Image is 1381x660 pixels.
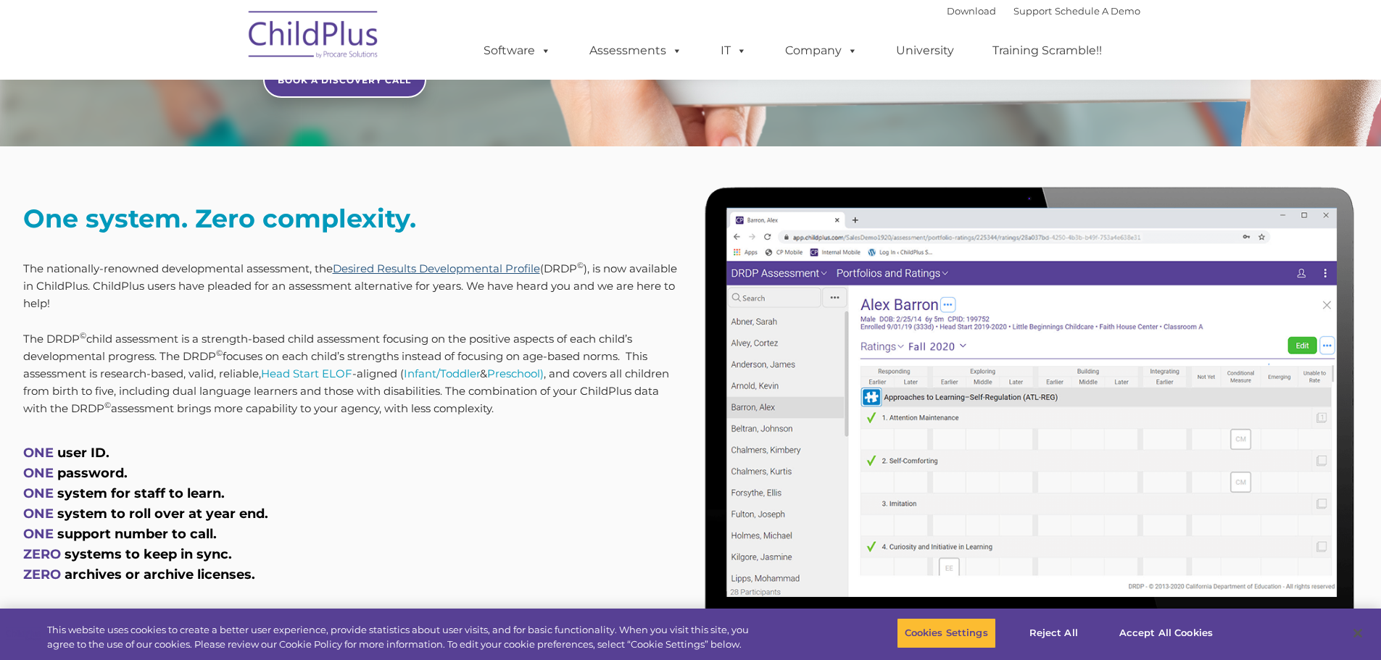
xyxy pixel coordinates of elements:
span: ONE [23,506,54,522]
span: system for staff to learn. [57,485,225,501]
a: Software [469,36,565,65]
a: Preschool) [487,367,544,380]
sup: © [80,330,86,341]
a: University [882,36,969,65]
p: The nationally-renowned developmental assessment, the (DRDP ), is now available in ChildPlus. Chi... [23,260,680,312]
font: | [947,5,1140,17]
span: ONE [23,465,54,481]
a: IT [706,36,761,65]
a: Training Scramble!! [978,36,1116,65]
a: Company [771,36,872,65]
span: system to roll over at year end. [57,506,268,522]
img: ChildPlus by Procare Solutions [241,1,386,73]
a: Desired Results Developmental Profile [333,262,540,275]
span: ZERO [23,546,61,562]
sup: © [216,348,223,358]
button: Accept All Cookies [1111,618,1221,648]
a: Download [947,5,996,17]
span: ONE [23,445,54,461]
span: systems to keep in sync. [65,546,232,562]
button: Close [1342,617,1374,649]
span: password. [57,465,128,481]
strong: One system. Zero complexity. [23,203,416,234]
span: ONE [23,526,54,542]
sup: © [577,260,584,270]
a: Support [1013,5,1052,17]
a: Infant/Toddler [404,367,480,380]
span: archives or archive licenses. [65,567,255,582]
button: Cookies Settings [897,618,996,648]
span: user ID. [57,445,109,461]
span: support number to call. [57,526,217,542]
span: ZERO [23,567,61,582]
a: Schedule A Demo [1055,5,1140,17]
a: Assessments [575,36,697,65]
button: Reject All [1008,618,1099,648]
sup: © [104,400,111,410]
p: The DRDP child assessment is a strength-based child assessment focusing on the positive aspects o... [23,330,680,417]
a: Head Start ELOF [261,367,352,380]
div: This website uses cookies to create a better user experience, provide statistics about user visit... [47,623,760,651]
span: ONE [23,485,54,501]
a: BOOK A DISCOVERY CALL [263,62,426,98]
